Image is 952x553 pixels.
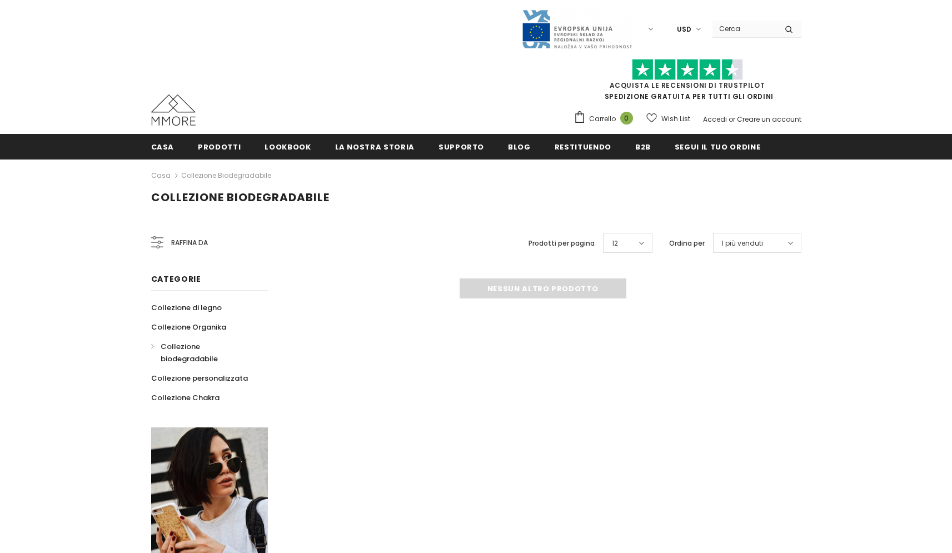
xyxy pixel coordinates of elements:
[529,238,595,249] label: Prodotti per pagina
[555,142,611,152] span: Restituendo
[632,59,743,81] img: Fidati di Pilot Stars
[646,109,690,128] a: Wish List
[635,142,651,152] span: B2B
[521,9,632,49] img: Javni Razpis
[151,322,226,332] span: Collezione Organika
[712,21,776,37] input: Search Site
[612,238,618,249] span: 12
[438,142,484,152] span: supporto
[589,113,616,124] span: Carrello
[574,64,801,101] span: SPEDIZIONE GRATUITA PER TUTTI GLI ORDINI
[151,190,330,205] span: Collezione biodegradabile
[675,142,760,152] span: Segui il tuo ordine
[335,134,415,159] a: La nostra storia
[677,24,691,35] span: USD
[661,113,690,124] span: Wish List
[729,114,735,124] span: or
[574,111,639,127] a: Carrello 0
[181,171,271,180] a: Collezione biodegradabile
[151,94,196,126] img: Casi MMORE
[438,134,484,159] a: supporto
[508,134,531,159] a: Blog
[265,134,311,159] a: Lookbook
[669,238,705,249] label: Ordina per
[161,341,218,364] span: Collezione biodegradabile
[508,142,531,152] span: Blog
[555,134,611,159] a: Restituendo
[265,142,311,152] span: Lookbook
[675,134,760,159] a: Segui il tuo ordine
[737,114,801,124] a: Creare un account
[151,169,171,182] a: Casa
[722,238,763,249] span: I più venduti
[151,368,248,388] a: Collezione personalizzata
[620,112,633,124] span: 0
[151,298,222,317] a: Collezione di legno
[635,134,651,159] a: B2B
[151,302,222,313] span: Collezione di legno
[151,373,248,383] span: Collezione personalizzata
[198,142,241,152] span: Prodotti
[151,317,226,337] a: Collezione Organika
[521,24,632,33] a: Javni Razpis
[171,237,208,249] span: Raffina da
[151,392,220,403] span: Collezione Chakra
[151,337,256,368] a: Collezione biodegradabile
[151,388,220,407] a: Collezione Chakra
[610,81,765,90] a: Acquista le recensioni di TrustPilot
[198,134,241,159] a: Prodotti
[151,142,175,152] span: Casa
[703,114,727,124] a: Accedi
[151,273,201,285] span: Categorie
[151,134,175,159] a: Casa
[335,142,415,152] span: La nostra storia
